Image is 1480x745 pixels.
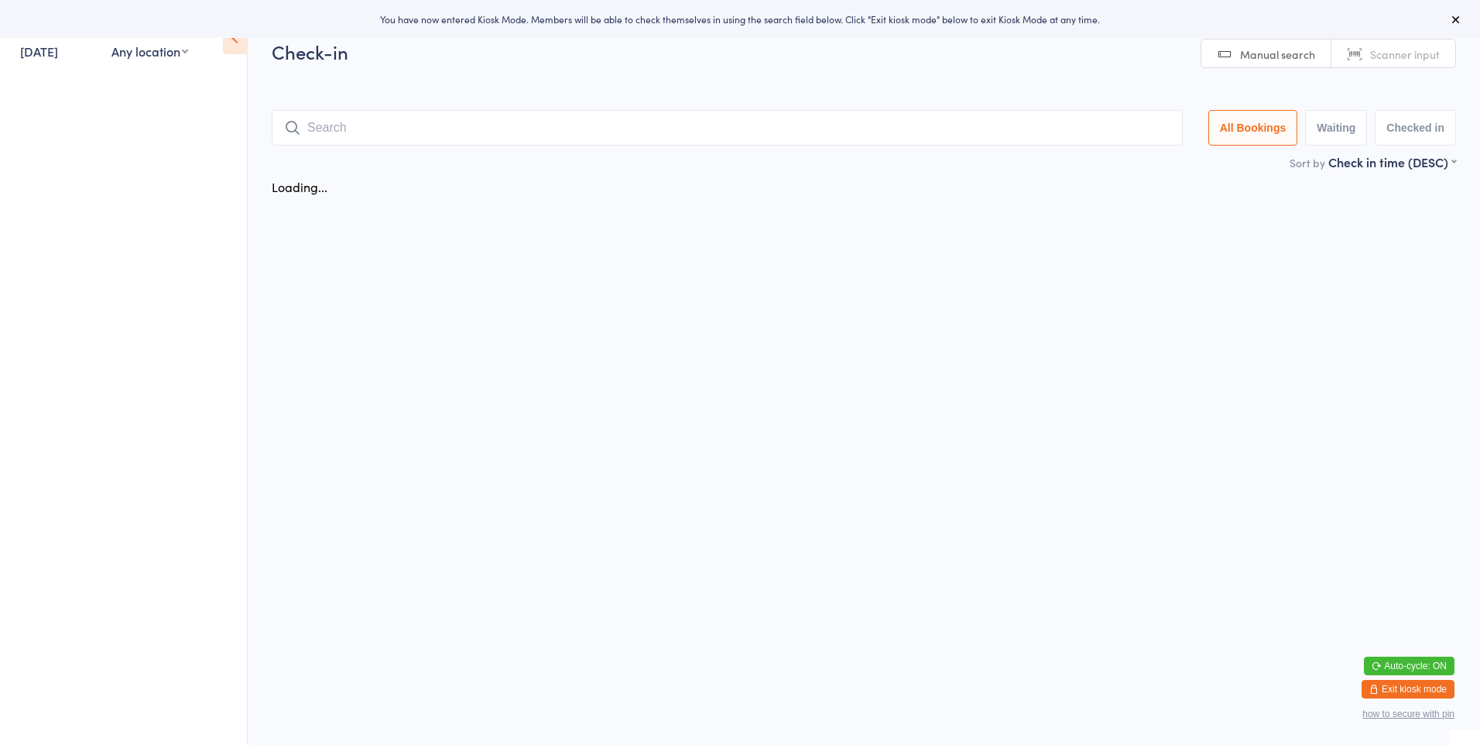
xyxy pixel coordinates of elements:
button: how to secure with pin [1362,709,1454,719]
button: Auto-cycle: ON [1364,657,1454,675]
div: Check in time (DESC) [1328,153,1456,170]
button: Waiting [1305,110,1367,146]
h2: Check-in [272,39,1456,64]
button: Checked in [1375,110,1456,146]
span: Manual search [1240,46,1315,62]
div: Any location [111,43,188,60]
div: Loading... [272,178,327,195]
button: Exit kiosk mode [1362,680,1454,699]
div: You have now entered Kiosk Mode. Members will be able to check themselves in using the search fie... [25,12,1455,26]
label: Sort by [1290,155,1325,170]
span: Scanner input [1370,46,1440,62]
a: [DATE] [20,43,58,60]
input: Search [272,110,1183,146]
button: All Bookings [1208,110,1298,146]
